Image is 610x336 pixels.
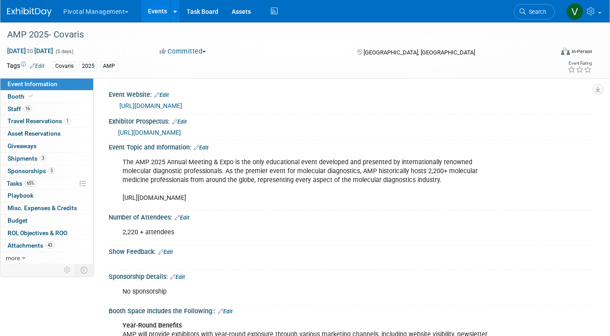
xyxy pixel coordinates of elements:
span: 3 [48,167,55,174]
span: 1 [64,118,71,124]
div: The AMP 2025 Annual Meeting & Expo is the only educational event developed and presented by inter... [116,153,498,207]
a: ROI, Objectives & ROO [0,227,93,239]
a: Tasks65% [0,178,93,190]
div: No sponsorship [116,283,498,301]
span: Budget [8,217,28,224]
a: Edit [158,249,173,255]
span: Booth [8,93,35,100]
span: Sponsorships [8,167,55,174]
a: Edit [175,215,189,221]
span: Search [526,8,546,15]
span: Event Information [8,80,57,87]
span: Staff [8,105,32,112]
a: Staff16 [0,103,93,115]
span: Asset Reservations [8,130,61,137]
div: Event Rating [568,61,592,66]
span: Travel Reservations [8,117,71,124]
a: Travel Reservations1 [0,115,93,127]
a: Edit [170,274,185,280]
span: Tasks [7,180,37,187]
i: Booth reservation complete [29,94,33,99]
span: Giveaways [8,142,37,149]
span: ROI, Objectives & ROO [8,229,67,236]
a: [URL][DOMAIN_NAME] [119,102,182,109]
div: Booth Space Includes the Following:: [109,304,592,316]
img: Format-Inperson.png [561,48,570,55]
a: Edit [172,119,187,125]
div: Exhibitor Prospectus: [109,115,592,126]
span: 3 [40,155,46,162]
div: Number of Attendees: [109,211,592,222]
a: Event Information [0,78,93,90]
span: Misc. Expenses & Credits [8,204,77,212]
a: Sponsorships3 [0,165,93,177]
button: Committed [156,47,209,56]
a: Playbook [0,190,93,202]
a: Edit [154,92,169,98]
span: Attachments [8,242,54,249]
img: Valerie Weld [566,3,583,20]
div: Event Website: [109,88,592,100]
a: Budget [0,215,93,227]
div: Event Format [506,46,592,60]
span: (5 days) [55,49,74,54]
span: [GEOGRAPHIC_DATA], [GEOGRAPHIC_DATA] [364,49,475,56]
span: more [6,254,20,261]
a: Shipments3 [0,153,93,165]
a: Attachments43 [0,240,93,252]
div: 2025 [79,62,97,71]
span: to [26,47,34,54]
a: Search [514,4,555,20]
span: 43 [45,242,54,249]
a: [URL][DOMAIN_NAME] [118,129,181,136]
a: Giveaways [0,140,93,152]
div: In-Person [571,48,592,55]
td: Toggle Event Tabs [75,264,94,276]
a: Asset Reservations [0,128,93,140]
span: Playbook [8,192,33,199]
td: Personalize Event Tab Strip [60,264,75,276]
div: Event Topic and Information: [109,141,592,152]
a: Edit [30,63,45,69]
span: Shipments [8,155,46,162]
a: Edit [218,308,233,315]
span: 65% [25,180,37,187]
div: Sponsorship Details: [109,270,592,282]
div: Covaris [53,62,76,71]
div: AMP [100,62,118,71]
span: [DATE] [DATE] [7,47,53,55]
img: ExhibitDay [7,8,52,17]
div: 2,220 + attendees [116,224,498,241]
div: Show Feedback: [109,245,592,257]
a: Edit [194,145,209,151]
td: Tags [7,61,45,71]
div: AMP 2025- Covaris [4,27,542,43]
a: Booth [0,91,93,103]
span: 16 [23,105,32,112]
b: Year-Round Benefits [123,322,182,329]
a: more [0,252,93,264]
a: Misc. Expenses & Credits [0,202,93,214]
